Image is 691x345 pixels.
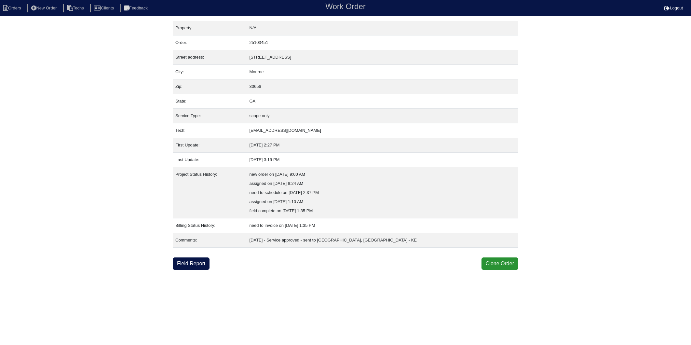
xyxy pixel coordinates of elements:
td: First Update: [173,138,247,153]
a: Clients [90,6,119,10]
div: new order on [DATE] 9:00 AM [249,170,516,179]
td: Order: [173,35,247,50]
a: Field Report [173,257,210,270]
td: Service Type: [173,109,247,123]
li: New Order [27,4,62,13]
td: [EMAIL_ADDRESS][DOMAIN_NAME] [247,123,518,138]
a: Logout [664,6,683,10]
td: Tech: [173,123,247,138]
div: need to invoice on [DATE] 1:35 PM [249,221,516,230]
td: 25103451 [247,35,518,50]
td: GA [247,94,518,109]
li: Techs [63,4,89,13]
li: Clients [90,4,119,13]
td: Street address: [173,50,247,65]
div: field complete on [DATE] 1:35 PM [249,206,516,215]
a: New Order [27,6,62,10]
td: Property: [173,21,247,35]
td: City: [173,65,247,79]
td: Last Update: [173,153,247,167]
div: assigned on [DATE] 8:24 AM [249,179,516,188]
td: 30656 [247,79,518,94]
div: assigned on [DATE] 1:10 AM [249,197,516,206]
td: [DATE] - Service approved - sent to [GEOGRAPHIC_DATA], [GEOGRAPHIC_DATA] - KE [247,233,518,248]
td: Comments: [173,233,247,248]
td: [STREET_ADDRESS] [247,50,518,65]
button: Clone Order [481,257,518,270]
li: Feedback [120,4,153,13]
td: Billing Status History: [173,218,247,233]
td: Project Status History: [173,167,247,218]
td: [DATE] 2:27 PM [247,138,518,153]
td: Zip: [173,79,247,94]
a: Techs [63,6,89,10]
td: State: [173,94,247,109]
td: [DATE] 3:19 PM [247,153,518,167]
div: need to schedule on [DATE] 2:37 PM [249,188,516,197]
td: Monroe [247,65,518,79]
td: scope only [247,109,518,123]
td: N/A [247,21,518,35]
